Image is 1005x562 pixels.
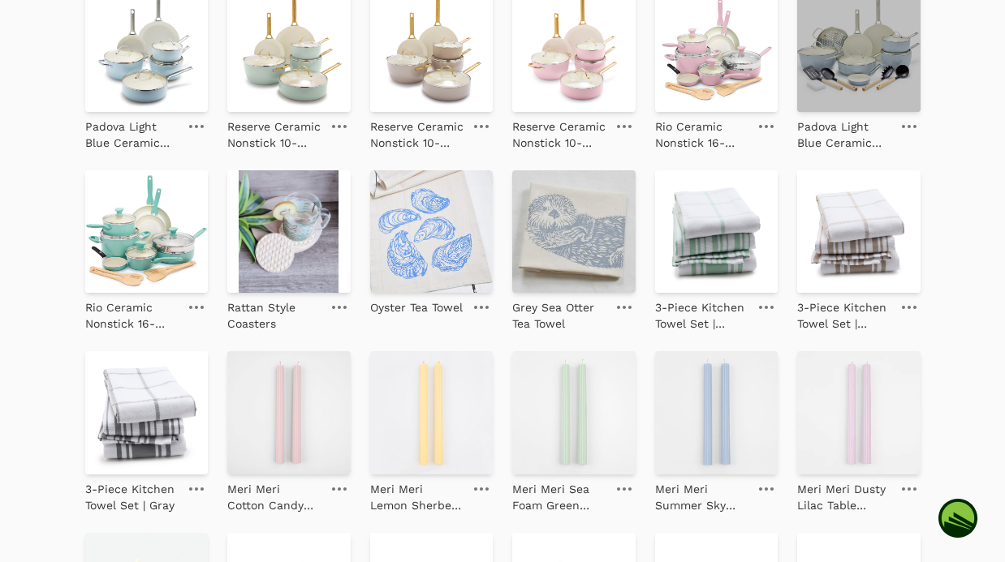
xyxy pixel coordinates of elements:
p: Padova Light Blue Ceramic Nonstick 16-Piece Cookware Set [797,118,891,151]
img: 3-Piece Kitchen Towel Set | Taupe [797,170,921,294]
a: Meri Meri Summer Sky Blue Table Candles [655,474,749,513]
img: Meri Meri Lemon Sherbet Yellow Table Candles [370,351,494,474]
p: Meri Meri Dusty Lilac Table Candles [797,481,891,513]
a: Meri Meri Lemon Sherbet Yellow Table Candles [370,474,464,513]
a: Rattan Style Coasters [227,293,321,332]
img: Grey Sea Otter Tea Towel [512,170,636,294]
a: 3-Piece Kitchen Towel Set | Gray [85,474,179,513]
p: Padova Light Blue Ceramic Nonstick 10-Piece Cookware Set [85,118,179,151]
img: Oyster Tea Towel [370,170,494,294]
a: Rio Ceramic Nonstick 16-Piece Cookware Set | Turquoise [85,293,179,332]
a: Meri Meri Dusty Lilac Table Candles [797,474,891,513]
a: Oyster Tea Towel [370,293,463,315]
img: Meri Meri Summer Sky Blue Table Candles [655,351,779,474]
a: Grey Sea Otter Tea Towel [512,293,606,332]
p: 3-Piece Kitchen Towel Set | Taupe [797,299,891,332]
a: Meri Meri Cotton Candy Pink Table Candles [227,474,321,513]
img: Meri Meri Sea Foam Green Table Candles [512,351,636,474]
a: Reserve Ceramic Nonstick 10-Piece Cookware Set | Taupe with Gold-Tone Handles [370,112,464,151]
p: Reserve Ceramic Nonstick 10-Piece Cookware Set | Taupe with Gold-Tone Handles [370,118,464,151]
a: Reserve Ceramic Nonstick 10-Piece Cookware Set | Julep with Gold-Tone Handles [227,112,321,151]
a: 3-Piece Kitchen Towel Set | Green [655,293,749,332]
a: Rio Ceramic Nonstick 16-Piece Cookware Set | Pink [655,112,749,151]
a: Meri Meri Sea Foam Green Table Candles [512,474,606,513]
p: Meri Meri Lemon Sherbet Yellow Table Candles [370,481,464,513]
a: 3-Piece Kitchen Towel Set | Taupe [797,293,891,332]
img: Meri Meri Cotton Candy Pink Table Candles [227,351,351,474]
img: 3-Piece Kitchen Towel Set | Gray [85,351,209,474]
p: Meri Meri Sea Foam Green Table Candles [512,481,606,513]
p: 3-Piece Kitchen Towel Set | Gray [85,481,179,513]
p: Meri Meri Cotton Candy Pink Table Candles [227,481,321,513]
p: Rio Ceramic Nonstick 16-Piece Cookware Set | Pink [655,118,749,151]
img: 3-Piece Kitchen Towel Set | Green [655,170,779,294]
p: Oyster Tea Towel [370,299,463,315]
img: Rio Ceramic Nonstick 16-Piece Cookware Set | Turquoise [85,170,209,294]
p: 3-Piece Kitchen Towel Set | Green [655,299,749,332]
a: Padova Light Blue Ceramic Nonstick 16-Piece Cookware Set [797,112,891,151]
p: Grey Sea Otter Tea Towel [512,299,606,332]
p: Rio Ceramic Nonstick 16-Piece Cookware Set | Turquoise [85,299,179,332]
img: Meri Meri Dusty Lilac Table Candles [797,351,921,474]
p: Rattan Style Coasters [227,299,321,332]
a: Padova Light Blue Ceramic Nonstick 10-Piece Cookware Set [85,112,179,151]
p: Reserve Ceramic Nonstick 10-Piece Cookware Set | Blush with Gold-Tone Handles [512,118,606,151]
p: Reserve Ceramic Nonstick 10-Piece Cookware Set | Julep with Gold-Tone Handles [227,118,321,151]
p: Meri Meri Summer Sky Blue Table Candles [655,481,749,513]
a: Reserve Ceramic Nonstick 10-Piece Cookware Set | Blush with Gold-Tone Handles [512,112,606,151]
img: Rattan Style Coasters [227,170,351,294]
